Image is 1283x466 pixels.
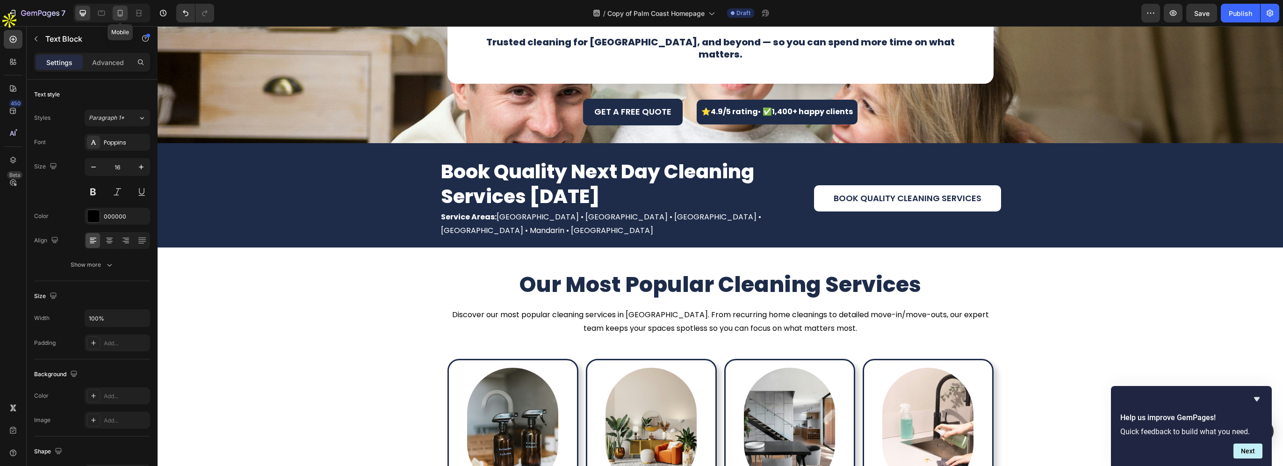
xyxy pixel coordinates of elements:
[46,58,72,67] p: Settings
[425,73,525,99] a: GET a Free QUOTE
[676,165,824,180] p: Book Quality Cleaning Services
[553,80,600,91] strong: 4.9/5 Rating
[104,212,148,221] div: 000000
[310,342,401,463] img: Recurring house cleaning services in Jacksonville and Duval County FL
[34,114,50,122] div: Styles
[85,109,150,126] button: Paragraph 1*
[291,282,835,309] p: Discover our most popular cleaning services in [GEOGRAPHIC_DATA]. From recurring home cleanings t...
[34,212,49,220] div: Color
[104,392,148,400] div: Add...
[104,416,148,425] div: Add...
[34,138,46,146] div: Font
[1120,427,1262,436] p: Quick feedback to build what you need.
[725,342,816,463] img: Move-in and move-out cleaning services in Jacksonville FL
[45,33,125,44] p: Text Block
[34,256,150,273] button: Show more
[1120,393,1262,459] div: Help us improve GemPages!
[34,314,50,322] div: Width
[1251,393,1262,405] button: Hide survey
[34,392,49,400] div: Color
[34,160,59,173] div: Size
[9,100,22,107] div: 450
[34,290,59,303] div: Size
[89,114,124,122] span: Paragraph 1*
[71,260,114,269] div: Show more
[158,26,1283,466] iframe: Design area
[1233,444,1262,459] button: Next question
[282,132,656,184] h3: Book Quality Next Day Cleaning Services [DATE]
[34,368,79,381] div: Background
[7,171,22,179] div: Beta
[448,342,539,463] img: Deep cleaning service for homes in Jacksonville and surrounding areas
[104,339,148,348] div: Add...
[34,90,60,99] div: Text style
[1120,412,1262,423] h2: Help us improve GemPages!
[34,445,64,458] div: Shape
[283,184,656,211] p: [GEOGRAPHIC_DATA] • [GEOGRAPHIC_DATA] • [GEOGRAPHIC_DATA] • [GEOGRAPHIC_DATA] • Mandarin • [GEOGR...
[104,138,148,147] div: Poppins
[85,310,150,327] input: Auto
[656,159,843,185] a: Book Quality Cleaning Services
[283,185,339,196] strong: Service Areas:
[34,416,50,424] div: Image
[586,342,678,463] img: Professional office and commercial cleaning in Jacksonville FL
[544,79,695,93] p: ⭐ • ✅
[92,58,124,67] p: Advanced
[437,78,514,93] p: GET a Free QUOTE
[361,244,764,274] h2: Our Most Popular Cleaning Services
[34,234,60,247] div: Align
[614,80,695,91] strong: 1,400+ Happy Clients
[34,339,56,347] div: Padding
